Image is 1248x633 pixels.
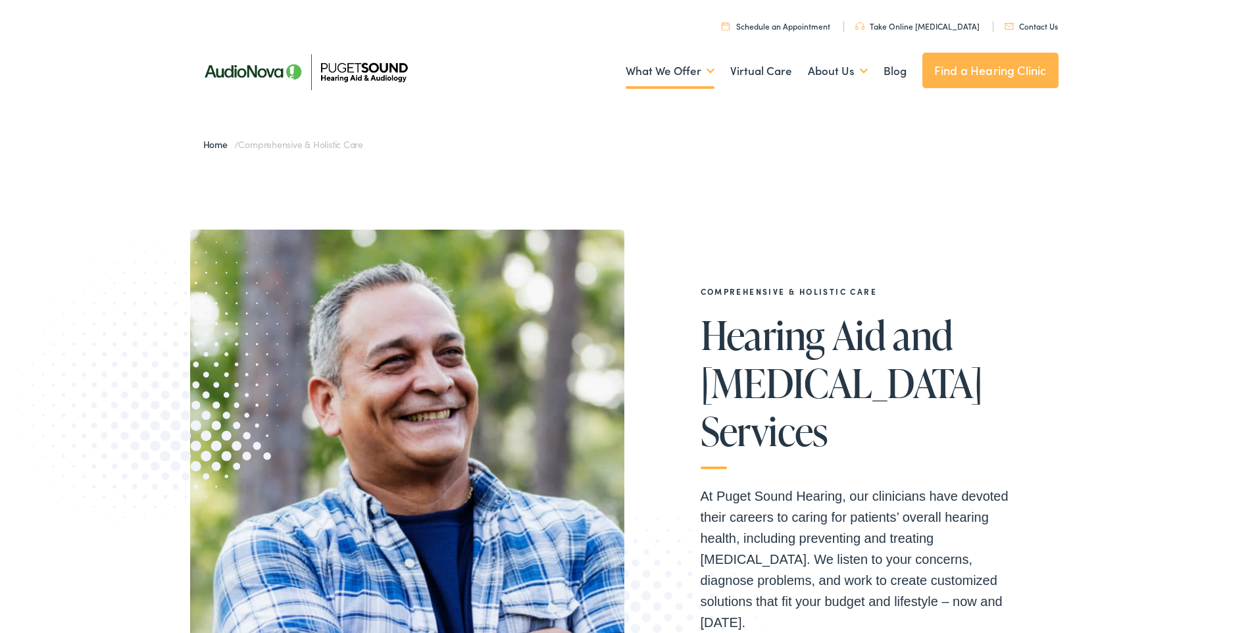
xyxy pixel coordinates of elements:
a: About Us [808,47,868,95]
span: Comprehensive & Holistic Care [238,138,363,151]
img: utility icon [855,22,864,30]
span: [MEDICAL_DATA] [701,361,983,405]
span: and [893,313,953,357]
img: utility icon [1005,23,1014,30]
p: At Puget Sound Hearing, our clinicians have devoted their careers to caring for patients’ overall... [701,486,1016,633]
a: Contact Us [1005,20,1058,32]
a: Blog [884,47,907,95]
a: Virtual Care [730,47,792,95]
a: Take Online [MEDICAL_DATA] [855,20,980,32]
img: utility icon [722,22,730,30]
span: / [203,138,364,151]
a: Home [203,138,234,151]
span: Services [701,409,828,453]
a: Find a Hearing Clinic [922,53,1059,88]
span: Hearing [701,313,825,357]
h2: Comprehensive & Holistic Care [701,287,1016,296]
span: Aid [832,313,886,357]
a: Schedule an Appointment [722,20,830,32]
a: What We Offer [626,47,714,95]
